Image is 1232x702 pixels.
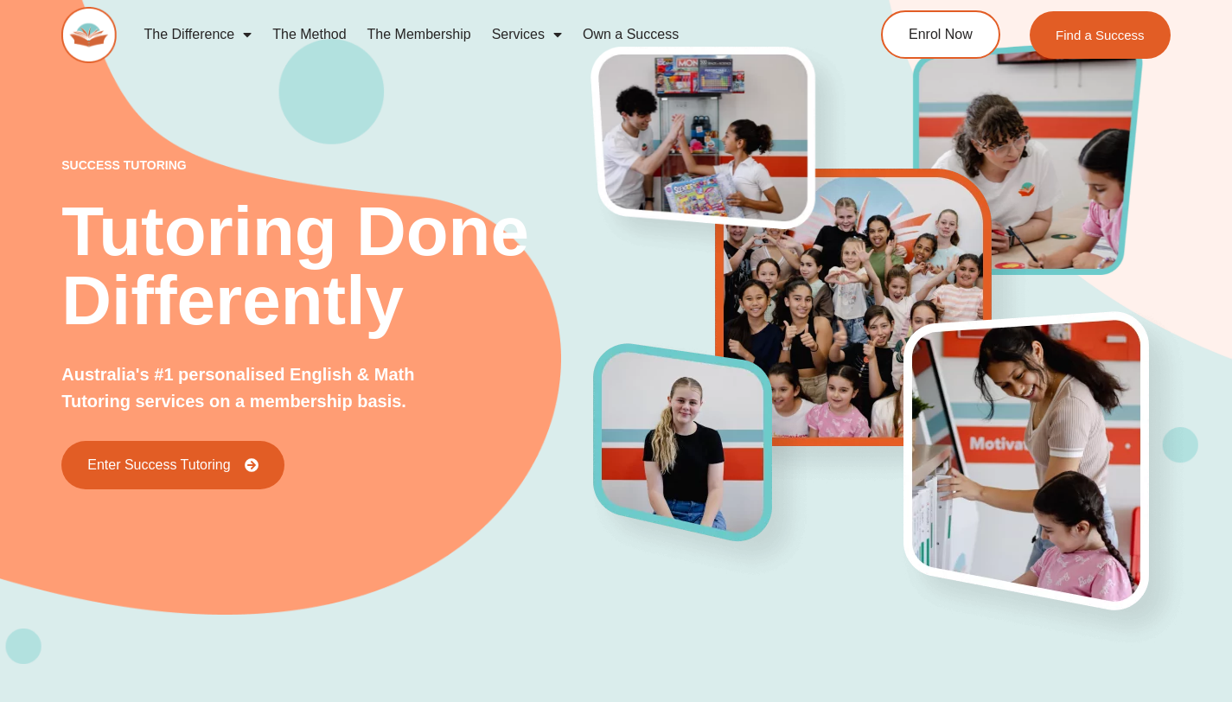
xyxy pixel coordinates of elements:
[909,28,973,41] span: Enrol Now
[87,458,230,472] span: Enter Success Tutoring
[881,10,1000,59] a: Enrol Now
[134,15,263,54] a: The Difference
[1056,29,1145,41] span: Find a Success
[61,361,450,415] p: Australia's #1 personalised English & Math Tutoring services on a membership basis.
[134,15,818,54] nav: Menu
[262,15,356,54] a: The Method
[61,197,594,335] h2: Tutoring Done Differently
[61,159,594,171] p: success tutoring
[1030,11,1171,59] a: Find a Success
[61,441,284,489] a: Enter Success Tutoring
[572,15,689,54] a: Own a Success
[482,15,572,54] a: Services
[357,15,482,54] a: The Membership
